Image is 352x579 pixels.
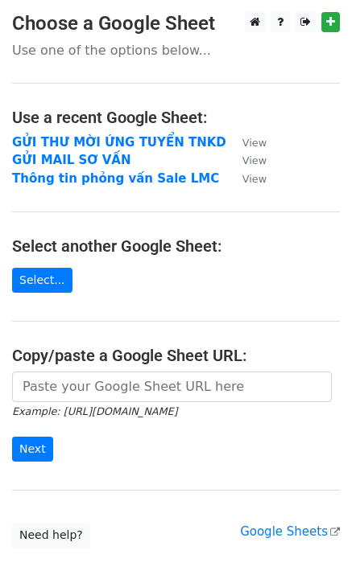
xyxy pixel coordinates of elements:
h4: Select another Google Sheet: [12,236,340,256]
a: View [226,135,267,150]
small: View [242,137,267,149]
p: Use one of the options below... [12,42,340,59]
input: Paste your Google Sheet URL here [12,372,332,402]
a: View [226,153,267,167]
h4: Copy/paste a Google Sheet URL: [12,346,340,365]
input: Next [12,437,53,462]
small: Example: [URL][DOMAIN_NAME] [12,405,177,417]
a: Need help? [12,523,90,548]
a: Select... [12,268,72,293]
h4: Use a recent Google Sheet: [12,108,340,127]
a: Google Sheets [240,524,340,539]
a: Thông tin phỏng vấn Sale LMC [12,171,219,186]
h3: Choose a Google Sheet [12,12,340,35]
a: GỬI MAIL SƠ VẤN [12,153,130,167]
a: GỬI THƯ MỜI ỨNG TUYỂN TNKD [12,135,226,150]
small: View [242,173,267,185]
small: View [242,154,267,166]
a: View [226,171,267,186]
